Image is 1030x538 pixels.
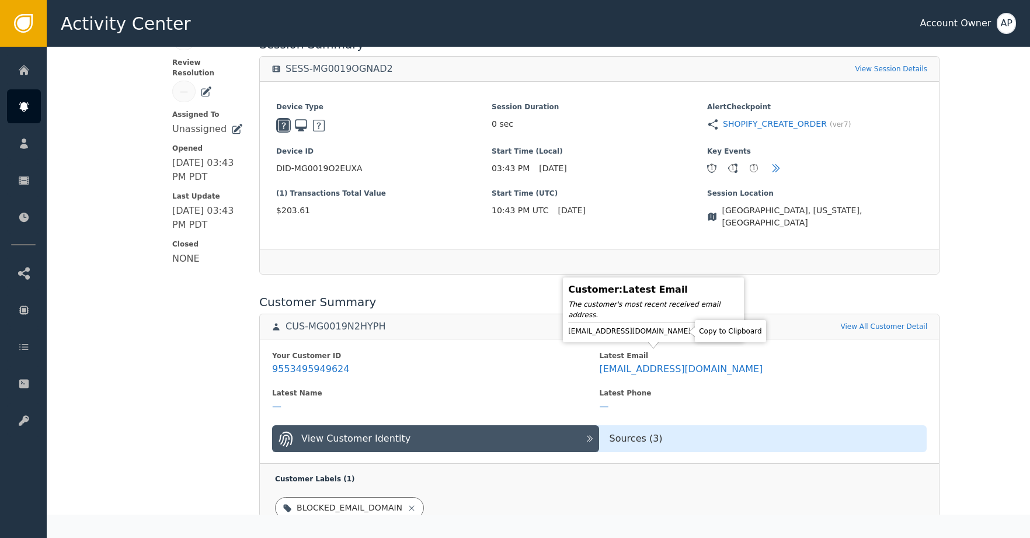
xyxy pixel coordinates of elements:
[297,502,402,514] div: BLOCKED_EMAIL_DOMAIN
[830,119,851,130] span: (ver 7 )
[841,321,927,332] a: View All Customer Detail
[492,146,707,157] span: Start Time (Local)
[172,191,243,202] span: Last Update
[172,204,243,232] div: [DATE] 03:43 PM PDT
[920,16,991,30] div: Account Owner
[707,188,923,199] span: Session Location
[568,283,739,297] div: Customer : Latest Email
[276,204,492,217] span: $203.61
[272,388,599,398] div: Latest Name
[558,204,586,217] span: [DATE]
[492,188,707,199] span: Start Time (UTC)
[259,293,939,311] div: Customer Summary
[272,425,598,452] button: View Customer Identity
[492,204,549,217] span: 10:43 PM UTC
[600,363,763,375] div: [EMAIL_ADDRESS][DOMAIN_NAME]
[707,102,923,112] span: Alert Checkpoint
[855,64,927,74] a: View Session Details
[286,321,385,332] div: CUS-MG0019N2HYPH
[172,239,243,249] span: Closed
[180,85,188,98] div: —
[301,432,410,446] div: View Customer Identity
[272,350,599,361] div: Your Customer ID
[600,388,927,398] div: Latest Phone
[708,164,716,172] div: 1
[600,401,609,412] div: —
[172,252,200,266] div: NONE
[997,13,1016,34] button: AP
[568,325,739,337] div: [EMAIL_ADDRESS][DOMAIN_NAME]
[172,143,243,154] span: Opened
[276,162,492,175] span: DID-MG0019O2EUXA
[723,118,827,130] a: SHOPIFY_CREATE_ORDER
[172,122,227,136] div: Unassigned
[492,118,513,130] span: 0 sec
[272,363,349,375] div: 9553495949624
[492,162,530,175] span: 03:43 PM
[172,156,243,184] div: [DATE] 03:43 PM PDT
[729,164,737,172] div: 1
[276,102,492,112] span: Device Type
[707,146,923,157] span: Key Events
[172,109,243,120] span: Assigned To
[568,299,739,320] div: The customer's most recent received email address.
[539,162,566,175] span: [DATE]
[272,401,281,412] div: —
[286,63,393,75] div: SESS-MG0019OGNAD2
[61,11,191,37] span: Activity Center
[722,204,923,229] span: [GEOGRAPHIC_DATA], [US_STATE], [GEOGRAPHIC_DATA]
[172,57,243,78] span: Review Resolution
[276,188,492,199] span: (1) Transactions Total Value
[600,350,927,361] div: Latest Email
[492,102,707,112] span: Session Duration
[276,146,492,157] span: Device ID
[275,475,354,483] span: Customer Labels ( 1 )
[599,432,927,446] div: Sources ( 3 )
[750,164,758,172] div: 1
[698,323,763,339] div: Copy to Clipboard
